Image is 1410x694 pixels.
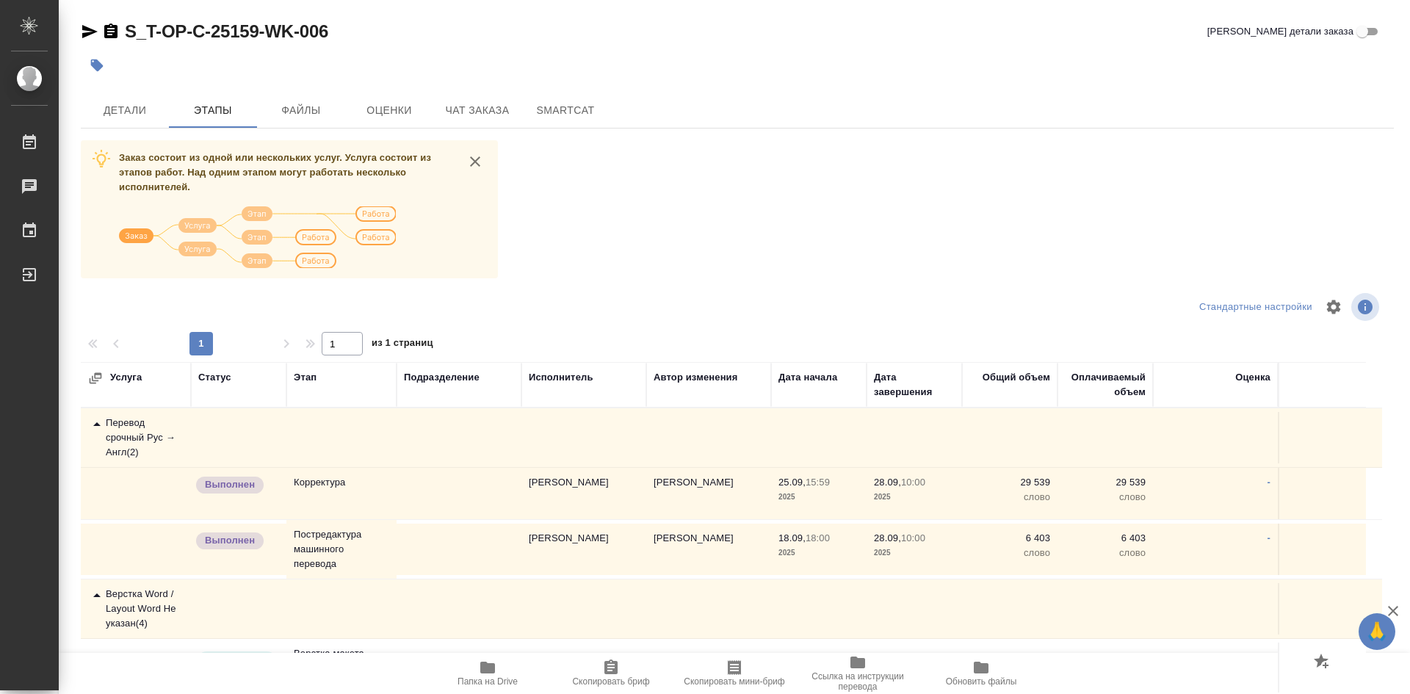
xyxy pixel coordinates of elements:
span: [PERSON_NAME] детали заказа [1207,24,1353,39]
p: 33 [969,650,1050,665]
td: [PERSON_NAME] [521,524,646,575]
button: Обновить файлы [919,653,1043,694]
p: 6 403 [1065,531,1146,546]
p: 10:00 [901,477,925,488]
td: [PERSON_NAME] [646,643,771,694]
p: 2025 [778,546,859,560]
button: 🙏 [1359,613,1395,650]
p: Постредактура машинного перевода [294,527,389,571]
div: Общий объем [983,370,1050,385]
button: Скопировать мини-бриф [673,653,796,694]
a: - [1268,477,1270,488]
a: - [1268,651,1270,662]
td: [PERSON_NAME] [521,643,646,694]
p: 10:00 [901,532,925,543]
td: [PERSON_NAME] [646,524,771,575]
p: 28.09, [874,532,901,543]
p: слово [969,490,1050,505]
span: из 1 страниц [372,334,433,355]
span: Файлы [266,101,336,120]
p: 15:59 [806,477,830,488]
button: Скопировать ссылку [102,23,120,40]
a: - [1268,532,1270,543]
span: Обновить файлы [946,676,1017,687]
button: Добавить тэг [81,49,113,82]
a: S_T-OP-C-25159-WK-006 [125,21,328,41]
p: Верстка макета средней сложности (MS ... [294,646,389,690]
p: Готов к работе [205,652,269,682]
p: 28.09, [778,651,806,662]
p: 25.09, [778,477,806,488]
div: Исполнитель [529,370,593,385]
div: Подразделение [404,370,480,385]
div: Статус [198,370,231,385]
span: Заказ состоит из одной или нескольких услуг. Услуга состоит из этапов работ. Над одним этапом мог... [119,152,431,192]
p: 29 539 [1065,475,1146,490]
div: Услуга [88,370,235,386]
button: Скопировать ссылку для ЯМессенджера [81,23,98,40]
span: Скопировать мини-бриф [684,676,784,687]
p: Корректура [294,475,389,490]
p: 33 [1065,650,1146,665]
p: слово [969,546,1050,560]
p: 6 403 [969,531,1050,546]
div: Дата начала [778,370,837,385]
span: Этапы [178,101,248,120]
p: 29 539 [969,475,1050,490]
span: SmartCat [530,101,601,120]
div: Оценка [1235,370,1270,385]
span: Папка на Drive [458,676,518,687]
p: 2025 [778,490,859,505]
td: [PERSON_NAME] [521,468,646,519]
p: Выполнен [205,477,255,492]
div: Автор изменения [654,370,737,385]
p: слово [1065,546,1146,560]
p: 10:00 [901,651,925,662]
p: 29.09, [874,651,901,662]
p: 18.09, [778,532,806,543]
span: Ссылка на инструкции перевода [805,671,911,692]
p: 2025 [874,546,955,560]
p: 10:00 [806,651,830,662]
p: 28.09, [874,477,901,488]
span: Оценки [354,101,424,120]
span: Чат заказа [442,101,513,120]
p: Выполнен [205,533,255,548]
div: split button [1196,296,1316,319]
div: Дата завершения [874,370,955,400]
span: 🙏 [1364,616,1389,647]
td: [PERSON_NAME] [646,468,771,519]
button: Добавить оценку [1310,650,1335,675]
div: Перевод срочный Рус → Англ ( 2 ) [88,416,184,460]
p: 2025 [874,490,955,505]
span: Детали [90,101,160,120]
div: Верстка Word / Layout Word Не указан ( 4 ) [88,587,184,631]
span: Скопировать бриф [572,676,649,687]
button: Папка на Drive [426,653,549,694]
p: 18:00 [806,532,830,543]
div: Этап [294,370,317,385]
span: Настроить таблицу [1316,289,1351,325]
button: Развернуть [88,371,103,386]
p: слово [1065,490,1146,505]
div: Оплачиваемый объем [1065,370,1146,400]
button: Скопировать бриф [549,653,673,694]
span: Посмотреть информацию [1351,293,1382,321]
td: DTPspecialists [397,643,521,694]
button: Ссылка на инструкции перевода [796,653,919,694]
button: close [464,151,486,173]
